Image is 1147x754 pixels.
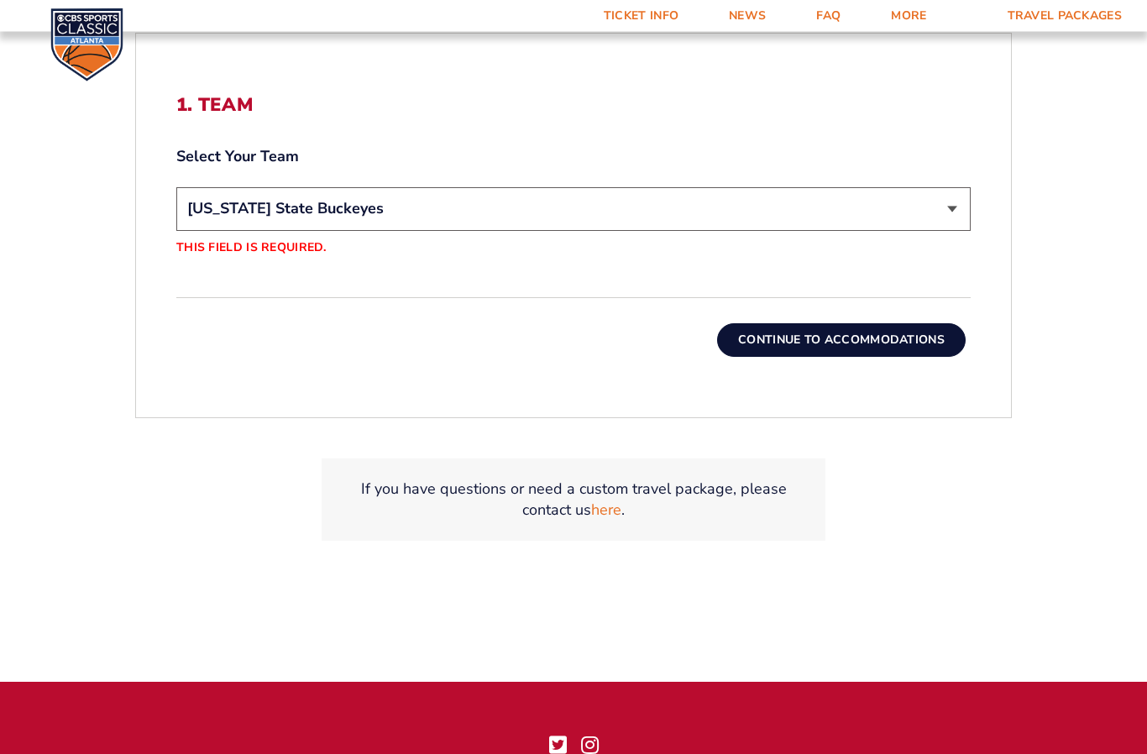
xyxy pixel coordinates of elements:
[50,8,123,81] img: CBS Sports Classic
[717,324,966,358] button: Continue To Accommodations
[342,479,805,521] p: If you have questions or need a custom travel package, please contact us .
[176,240,326,256] label: This field is required.
[176,147,971,168] label: Select Your Team
[176,95,971,117] h2: 1. Team
[591,500,621,521] a: here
